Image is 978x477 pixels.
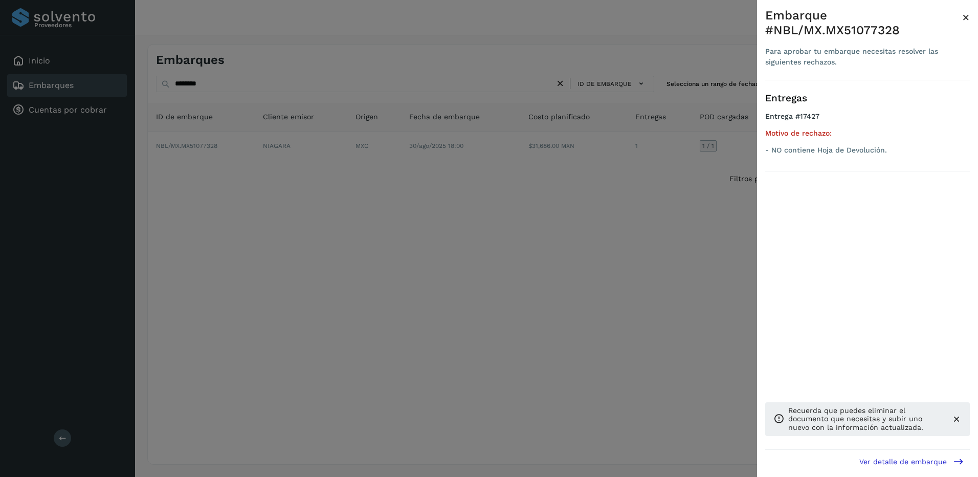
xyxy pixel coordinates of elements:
[765,93,970,104] h3: Entregas
[765,146,970,155] p: - NO contiene Hoja de Devolución.
[765,112,970,129] h4: Entrega #17427
[962,10,970,25] span: ×
[962,8,970,27] button: Close
[853,450,970,473] button: Ver detalle de embarque
[765,129,970,138] h5: Motivo de rechazo:
[765,46,962,68] div: Para aprobar tu embarque necesitas resolver las siguientes rechazos.
[859,458,947,465] span: Ver detalle de embarque
[765,8,962,38] div: Embarque #NBL/MX.MX51077328
[788,406,943,432] p: Recuerda que puedes eliminar el documento que necesitas y subir uno nuevo con la información actu...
